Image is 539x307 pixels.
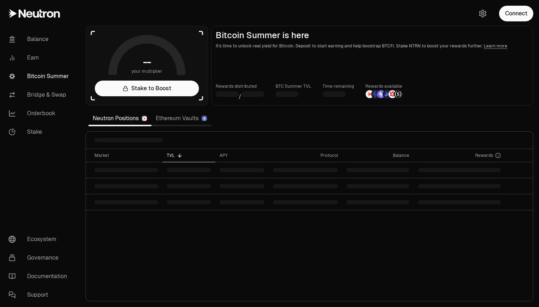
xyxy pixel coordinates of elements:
span: Rewards [475,153,493,158]
h2: Bitcoin Summer is here [216,30,529,40]
p: It's time to unlock real yield for Bitcoin. Deposit to start earning and help boostrap BTCFi. Sta... [216,42,529,50]
img: Structured Points [394,90,402,98]
img: Ethereum Logo [202,116,207,121]
a: Learn more [484,43,507,49]
a: Balance [3,30,77,48]
a: Ethereum Vaults [152,111,211,126]
img: NTRN [366,90,374,98]
a: Ecosystem [3,230,77,249]
p: Time remaining [323,83,354,90]
div: Protocol [273,153,338,158]
a: Neutron Positions [88,111,152,126]
a: Stake to Boost [95,81,199,96]
span: your multiplier [132,68,163,75]
p: Rewards available [365,83,402,90]
img: Neutron Logo [142,116,147,121]
a: Earn [3,48,77,67]
a: Bitcoin Summer [3,67,77,86]
img: Solv Points [377,90,385,98]
button: Connect [499,6,533,21]
div: TVL [167,153,211,158]
a: Orderbook [3,104,77,123]
a: Bridge & Swap [3,86,77,104]
a: Support [3,286,77,304]
a: Documentation [3,267,77,286]
img: EtherFi Points [371,90,379,98]
div: APY [220,153,265,158]
img: Mars Fragments [389,90,396,98]
h1: -- [143,56,151,68]
div: / [216,90,264,101]
div: Balance [346,153,409,158]
img: Bedrock Diamonds [383,90,391,98]
p: BTC Summer TVL [276,83,311,90]
p: Rewards distributed [216,83,264,90]
div: Market [94,153,158,158]
a: Governance [3,249,77,267]
a: Stake [3,123,77,141]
